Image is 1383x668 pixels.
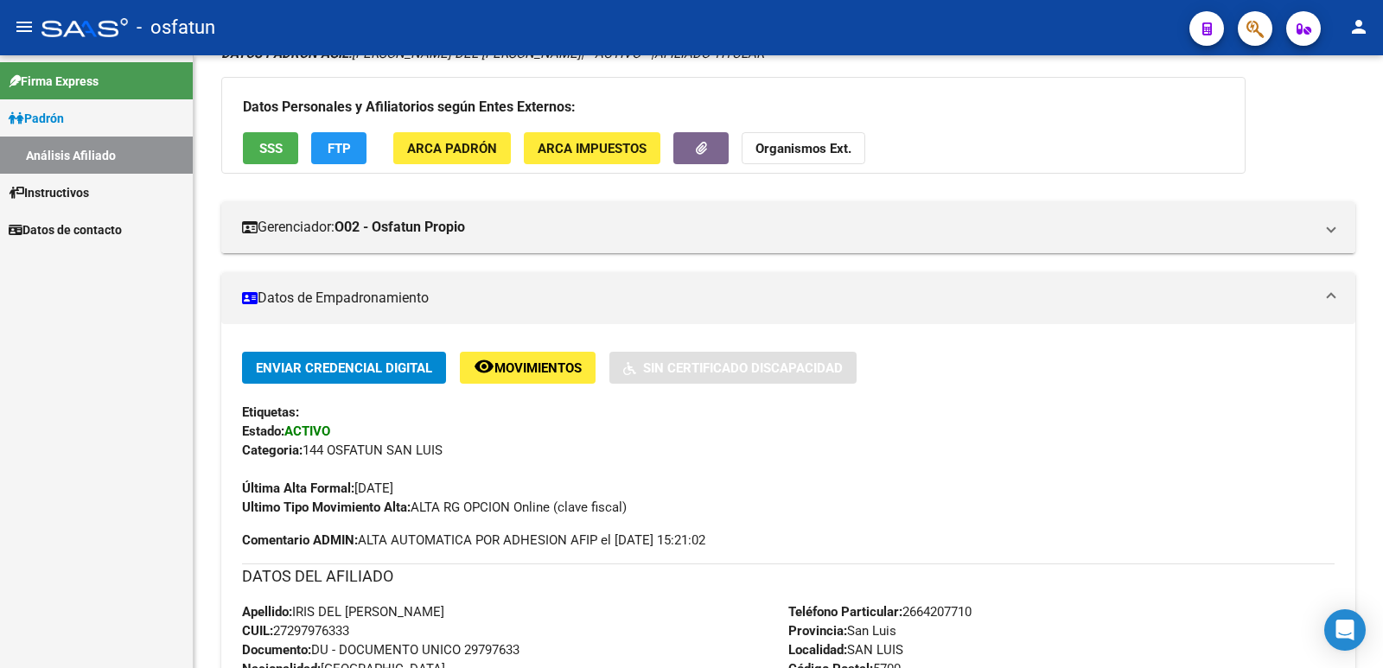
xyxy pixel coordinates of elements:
strong: Localidad: [788,642,847,658]
span: [PERSON_NAME] DEL [PERSON_NAME] [221,46,581,61]
span: 27297976333 [242,623,349,639]
span: SAN LUIS [788,642,903,658]
strong: Organismos Ext. [755,141,851,156]
mat-expansion-panel-header: Gerenciador:O02 - Osfatun Propio [221,201,1355,253]
mat-panel-title: Datos de Empadronamiento [242,289,1314,308]
mat-expansion-panel-header: Datos de Empadronamiento [221,272,1355,324]
h3: DATOS DEL AFILIADO [242,564,1335,588]
span: Sin Certificado Discapacidad [643,360,843,376]
strong: Documento: [242,642,311,658]
strong: Estado: [242,423,284,439]
strong: CUIL: [242,623,273,639]
strong: Comentario ADMIN: [242,532,358,548]
strong: Teléfono Particular: [788,604,902,620]
span: Padrón [9,109,64,128]
mat-panel-title: Gerenciador: [242,218,1314,237]
span: ALTA AUTOMATICA POR ADHESION AFIP el [DATE] 15:21:02 [242,531,705,550]
span: - osfatun [137,9,215,47]
button: SSS [243,132,298,164]
strong: Apellido: [242,604,292,620]
button: Sin Certificado Discapacidad [609,352,857,384]
span: Enviar Credencial Digital [256,360,432,376]
span: ARCA Padrón [407,141,497,156]
span: DU - DOCUMENTO UNICO 29797633 [242,642,519,658]
mat-icon: menu [14,16,35,37]
mat-icon: person [1348,16,1369,37]
span: SSS [259,141,283,156]
button: FTP [311,132,366,164]
button: Movimientos [460,352,596,384]
strong: O02 - Osfatun Propio [335,218,465,237]
span: 2664207710 [788,604,972,620]
span: ARCA Impuestos [538,141,647,156]
strong: Etiquetas: [242,404,299,420]
button: ARCA Padrón [393,132,511,164]
span: FTP [328,141,351,156]
button: Enviar Credencial Digital [242,352,446,384]
strong: Última Alta Formal: [242,480,354,496]
mat-icon: remove_red_eye [474,356,494,377]
i: | ACTIVO | [221,46,764,61]
div: Open Intercom Messenger [1324,609,1366,651]
span: Datos de contacto [9,220,122,239]
button: Organismos Ext. [742,132,865,164]
span: Instructivos [9,183,89,202]
strong: ACTIVO [284,423,330,439]
span: Firma Express [9,72,99,91]
strong: Provincia: [788,623,847,639]
strong: DATOS PADRÓN ÁGIL: [221,46,352,61]
div: 144 OSFATUN SAN LUIS [242,441,1335,460]
span: Movimientos [494,360,582,376]
strong: Categoria: [242,442,303,458]
span: [DATE] [242,480,393,496]
span: IRIS DEL [PERSON_NAME] [242,604,444,620]
h3: Datos Personales y Afiliatorios según Entes Externos: [243,95,1224,119]
span: San Luis [788,623,896,639]
strong: Ultimo Tipo Movimiento Alta: [242,499,411,515]
button: ARCA Impuestos [524,132,660,164]
span: AFILIADO TITULAR [654,46,764,61]
span: ALTA RG OPCION Online (clave fiscal) [242,499,627,515]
